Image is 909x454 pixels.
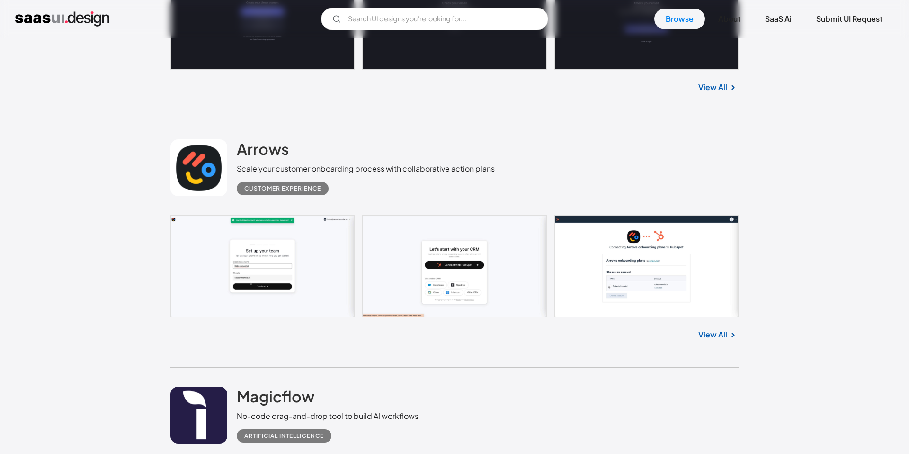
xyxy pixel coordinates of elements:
a: Submit UI Request [805,9,894,29]
a: View All [698,82,727,93]
div: Customer Experience [244,183,321,194]
a: Arrows [237,139,289,163]
a: Browse [654,9,705,29]
div: Artificial Intelligence [244,430,324,442]
h2: Magicflow [237,387,314,406]
form: Email Form [321,8,548,30]
h2: Arrows [237,139,289,158]
a: Magicflow [237,387,314,410]
div: No-code drag-and-drop tool to build AI workflows [237,410,419,422]
a: home [15,11,109,27]
a: View All [698,329,727,340]
div: Scale your customer onboarding process with collaborative action plans [237,163,495,174]
input: Search UI designs you're looking for... [321,8,548,30]
a: About [707,9,752,29]
a: SaaS Ai [754,9,803,29]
